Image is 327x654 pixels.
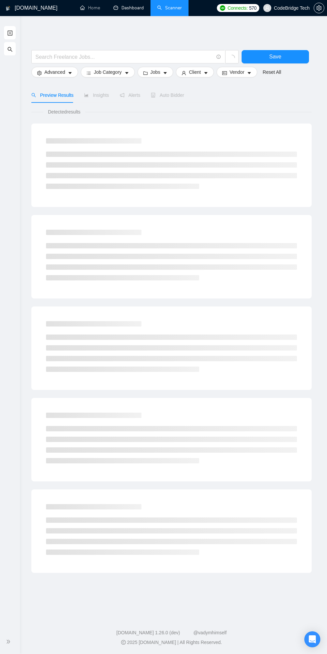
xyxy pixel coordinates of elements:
[269,52,281,61] span: Save
[6,638,13,645] span: double-right
[143,70,148,75] span: folder
[31,92,73,98] span: Preview Results
[6,3,10,14] img: logo
[229,55,235,61] span: loading
[80,5,100,11] a: homeHome
[137,67,174,77] button: folderJobscaret-down
[31,67,78,77] button: settingAdvancedcaret-down
[222,70,227,75] span: idcard
[120,92,140,98] span: Alerts
[124,70,129,75] span: caret-down
[35,53,214,61] input: Search Freelance Jobs...
[116,630,180,635] a: [DOMAIN_NAME] 1.26.0 (dev)
[7,42,13,56] span: search
[84,92,109,98] span: Insights
[304,631,320,647] div: Open Intercom Messenger
[314,3,324,13] button: setting
[230,68,244,76] span: Vendor
[157,5,182,11] a: searchScanner
[176,67,214,77] button: userClientcaret-down
[113,5,144,11] a: dashboardDashboard
[314,5,324,11] span: setting
[84,93,89,97] span: area-chart
[21,639,322,646] div: 2025 [DOMAIN_NAME] | All Rights Reserved.
[151,93,155,97] span: robot
[314,5,324,11] a: setting
[228,4,248,12] span: Connects:
[44,68,65,76] span: Advanced
[204,70,208,75] span: caret-down
[86,70,91,75] span: bars
[121,640,126,645] span: copyright
[189,68,201,76] span: Client
[94,68,121,76] span: Job Category
[43,108,85,116] span: Detected results
[217,67,257,77] button: idcardVendorcaret-down
[37,70,42,75] span: setting
[4,26,16,39] li: New Scanner
[242,50,309,63] button: Save
[220,5,225,11] img: upwork-logo.png
[249,4,256,12] span: 570
[150,68,160,76] span: Jobs
[217,55,221,59] span: info-circle
[163,70,168,75] span: caret-down
[151,92,184,98] span: Auto Bidder
[7,46,42,51] span: My Scanners
[265,6,270,10] span: user
[182,70,186,75] span: user
[120,93,124,97] span: notification
[31,93,36,97] span: search
[68,70,72,75] span: caret-down
[263,68,281,76] a: Reset All
[247,70,252,75] span: caret-down
[81,67,134,77] button: barsJob Categorycaret-down
[193,630,227,635] a: @vadymhimself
